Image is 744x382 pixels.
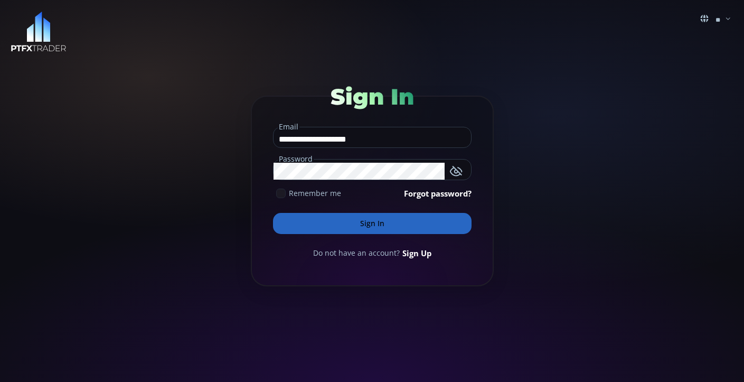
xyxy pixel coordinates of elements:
span: Remember me [289,188,341,199]
a: Sign Up [402,247,431,259]
div: Do not have an account? [273,247,472,259]
button: Sign In [273,213,472,234]
img: LOGO [11,12,67,52]
span: Sign In [331,83,414,110]
a: Forgot password? [404,188,472,199]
